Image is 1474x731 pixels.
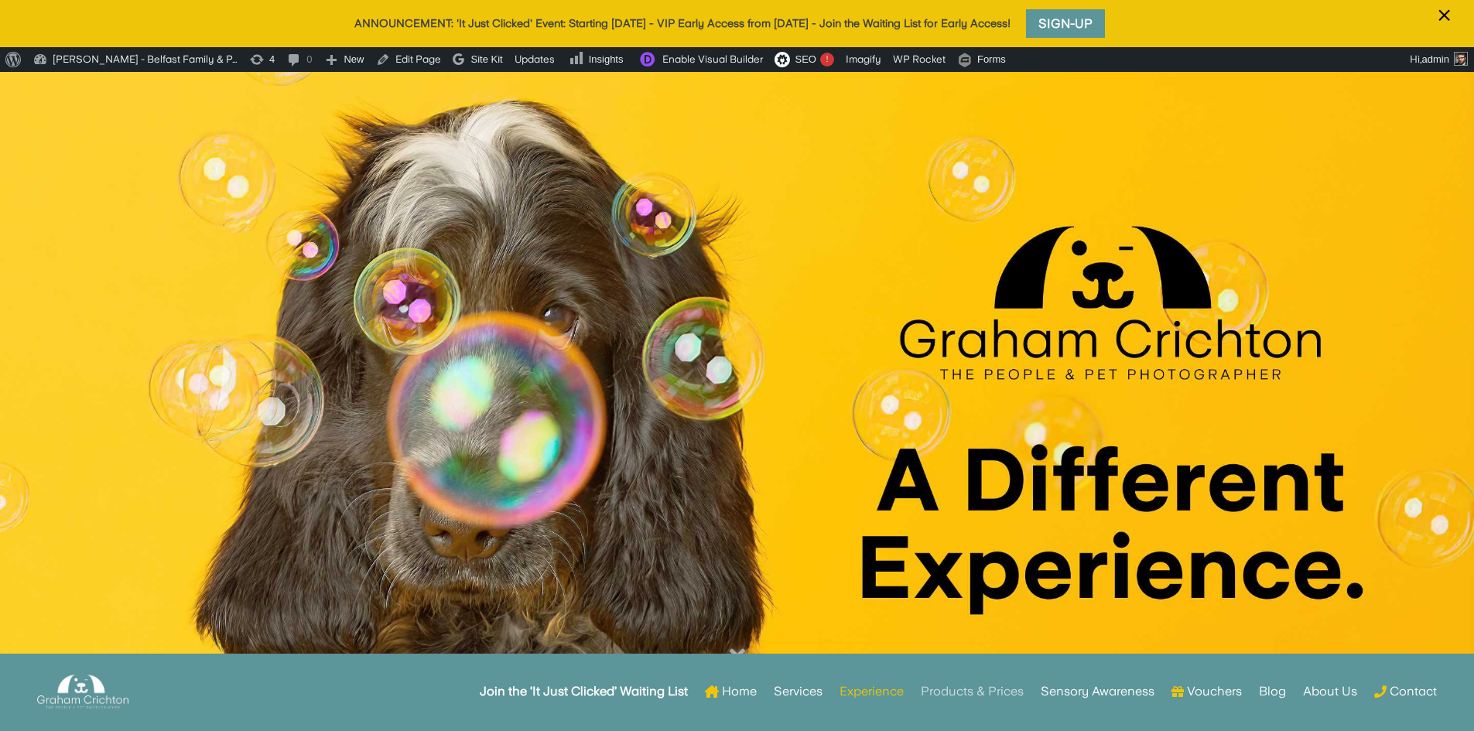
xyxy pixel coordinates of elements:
span: 4 [269,47,275,72]
a: Hi, [1404,47,1474,72]
span: 0 [306,47,312,72]
a: Join the ‘It Just Clicked’ Waiting List [480,661,688,722]
strong: Join the ‘It Just Clicked’ Waiting List [480,686,688,697]
img: Graham Crichton Photography Logo - Graham Crichton - Belfast Family & Pet Photography Studio [37,671,128,713]
a: Experience [840,661,904,722]
a: Enable Visual Builder [631,47,769,72]
button: × [1430,2,1459,48]
span: × [1437,1,1452,30]
a: Home [705,661,757,722]
span: Insights [589,53,624,65]
a: Products & Prices [921,661,1024,722]
a: [PERSON_NAME] - Belfast Family & P… [27,47,244,72]
a: Sign-Up [1022,5,1109,42]
div: ! [820,53,834,67]
a: Blog [1259,661,1286,722]
a: Imagify [840,47,887,72]
a: Sensory Awareness [1041,661,1154,722]
a: WP Rocket [887,47,952,72]
a: Vouchers [1171,661,1242,722]
span: admin [1422,53,1449,65]
a: Updates [509,47,561,72]
a: Edit Page [370,47,447,72]
span: Forms [977,47,1006,72]
a: ANNOUNCEMENT: 'It Just Clicked' Event: Starting [DATE] - VIP Early Access from [DATE] - Join the ... [354,17,1011,29]
span: SEO [795,53,816,65]
span: Site Kit [470,53,502,65]
span: New [344,47,364,72]
a: Contact [1374,661,1437,722]
a: About Us [1303,661,1357,722]
a: Services [774,661,822,722]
